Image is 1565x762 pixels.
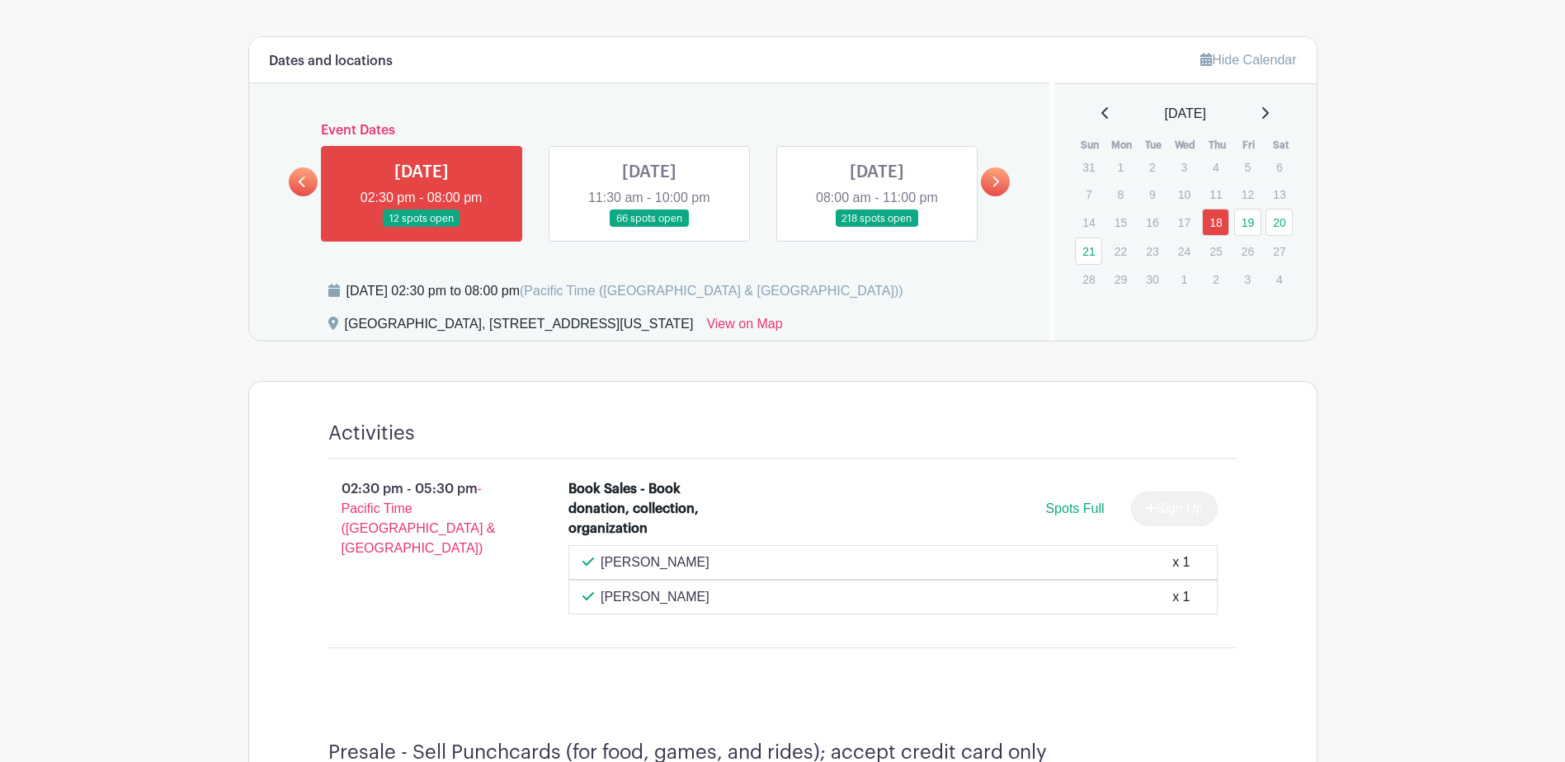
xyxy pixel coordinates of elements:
[1165,104,1206,124] span: [DATE]
[1266,238,1293,264] p: 27
[520,284,903,298] span: (Pacific Time ([GEOGRAPHIC_DATA] & [GEOGRAPHIC_DATA]))
[1075,266,1102,292] p: 28
[1138,266,1166,292] p: 30
[345,314,694,341] div: [GEOGRAPHIC_DATA], [STREET_ADDRESS][US_STATE]
[601,587,709,607] p: [PERSON_NAME]
[1171,266,1198,292] p: 1
[1266,209,1293,236] a: 20
[1138,137,1170,153] th: Tue
[346,281,903,301] div: [DATE] 02:30 pm to 08:00 pm
[1107,154,1134,180] p: 1
[1234,154,1261,180] p: 5
[1075,209,1102,235] p: 14
[1106,137,1138,153] th: Mon
[1234,209,1261,236] a: 19
[1075,181,1102,207] p: 7
[1171,209,1198,235] p: 17
[1107,181,1134,207] p: 8
[1265,137,1297,153] th: Sat
[1170,137,1202,153] th: Wed
[1171,154,1198,180] p: 3
[601,553,709,572] p: [PERSON_NAME]
[1138,238,1166,264] p: 23
[1107,238,1134,264] p: 22
[1266,266,1293,292] p: 4
[269,54,393,69] h6: Dates and locations
[1233,137,1266,153] th: Fri
[1202,181,1229,207] p: 11
[318,123,982,139] h6: Event Dates
[1202,266,1229,292] p: 2
[1171,181,1198,207] p: 10
[1074,137,1106,153] th: Sun
[1234,181,1261,207] p: 12
[1138,154,1166,180] p: 2
[568,479,711,539] div: Book Sales - Book donation, collection, organization
[1266,181,1293,207] p: 13
[1234,266,1261,292] p: 3
[1107,209,1134,235] p: 15
[1234,238,1261,264] p: 26
[1201,137,1233,153] th: Thu
[1202,209,1229,236] a: 18
[1045,501,1104,515] span: Spots Full
[1075,238,1102,265] a: 21
[302,473,543,565] p: 02:30 pm - 05:30 pm
[706,314,782,341] a: View on Map
[1107,266,1134,292] p: 29
[1075,154,1102,180] p: 31
[1266,154,1293,180] p: 6
[1200,53,1296,67] a: Hide Calendar
[328,421,415,445] h4: Activities
[1138,181,1166,207] p: 9
[1172,553,1190,572] div: x 1
[1202,238,1229,264] p: 25
[1171,238,1198,264] p: 24
[1202,154,1229,180] p: 4
[1138,209,1166,235] p: 16
[1172,587,1190,607] div: x 1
